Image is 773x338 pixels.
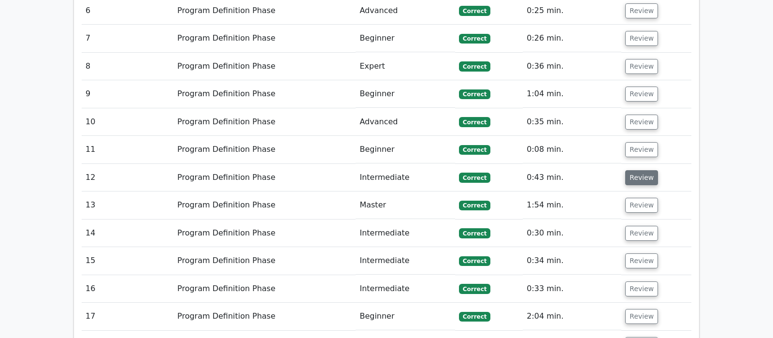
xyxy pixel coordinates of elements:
td: Intermediate [356,164,455,191]
td: Program Definition Phase [173,303,356,330]
td: Program Definition Phase [173,108,356,136]
td: Program Definition Phase [173,53,356,80]
td: 16 [82,275,173,303]
td: 0:36 min. [523,53,621,80]
td: Program Definition Phase [173,80,356,108]
td: Advanced [356,108,455,136]
span: Correct [459,117,490,127]
span: Correct [459,256,490,266]
td: Beginner [356,303,455,330]
td: 1:04 min. [523,80,621,108]
td: Program Definition Phase [173,275,356,303]
td: Program Definition Phase [173,220,356,247]
td: Beginner [356,80,455,108]
button: Review [625,59,658,74]
td: Beginner [356,25,455,52]
td: Intermediate [356,247,455,275]
span: Correct [459,201,490,210]
button: Review [625,253,658,268]
button: Review [625,3,658,18]
td: 8 [82,53,173,80]
button: Review [625,226,658,241]
td: 0:33 min. [523,275,621,303]
button: Review [625,142,658,157]
td: 1:54 min. [523,191,621,219]
td: 11 [82,136,173,163]
span: Correct [459,145,490,155]
td: 9 [82,80,173,108]
td: Program Definition Phase [173,191,356,219]
td: Program Definition Phase [173,164,356,191]
span: Correct [459,228,490,238]
td: Program Definition Phase [173,136,356,163]
td: 14 [82,220,173,247]
span: Correct [459,34,490,44]
td: Program Definition Phase [173,247,356,275]
button: Review [625,31,658,46]
span: Correct [459,61,490,71]
td: 10 [82,108,173,136]
td: Intermediate [356,220,455,247]
td: 0:34 min. [523,247,621,275]
td: 0:35 min. [523,108,621,136]
td: Intermediate [356,275,455,303]
span: Correct [459,284,490,294]
td: 0:43 min. [523,164,621,191]
td: 17 [82,303,173,330]
button: Review [625,115,658,130]
button: Review [625,170,658,185]
button: Review [625,281,658,296]
td: 0:30 min. [523,220,621,247]
td: Expert [356,53,455,80]
td: Master [356,191,455,219]
td: 2:04 min. [523,303,621,330]
td: 12 [82,164,173,191]
td: Program Definition Phase [173,25,356,52]
button: Review [625,198,658,213]
span: Correct [459,6,490,15]
span: Correct [459,89,490,99]
td: 0:08 min. [523,136,621,163]
span: Correct [459,312,490,322]
td: 13 [82,191,173,219]
button: Review [625,87,658,102]
button: Review [625,309,658,324]
td: 15 [82,247,173,275]
span: Correct [459,173,490,182]
td: 0:26 min. [523,25,621,52]
td: 7 [82,25,173,52]
td: Beginner [356,136,455,163]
